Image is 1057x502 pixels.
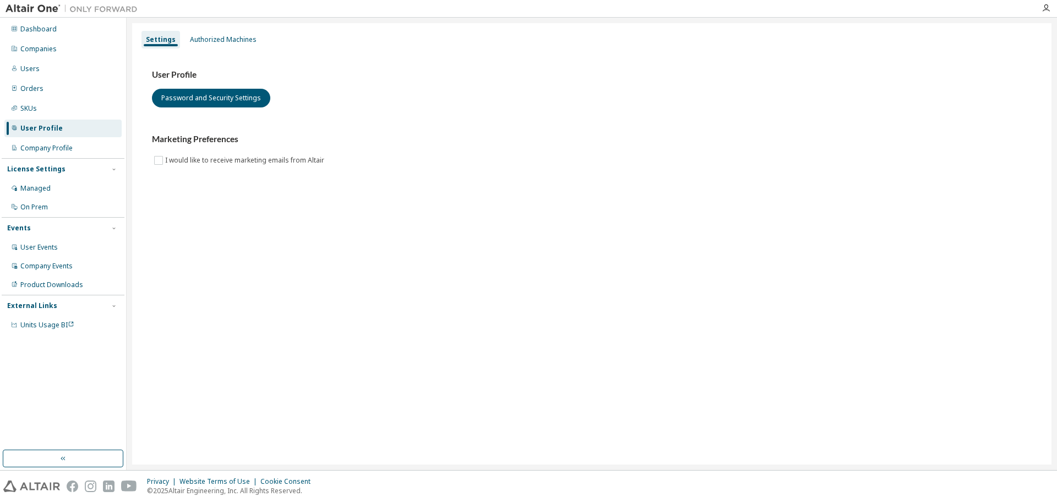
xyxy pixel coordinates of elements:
[20,64,40,73] div: Users
[146,35,176,44] div: Settings
[20,243,58,252] div: User Events
[7,301,57,310] div: External Links
[260,477,317,486] div: Cookie Consent
[20,320,74,330] span: Units Usage BI
[67,481,78,492] img: facebook.svg
[20,124,63,133] div: User Profile
[20,104,37,113] div: SKUs
[7,165,66,174] div: License Settings
[85,481,96,492] img: instagram.svg
[20,45,57,53] div: Companies
[152,69,1032,80] h3: User Profile
[152,134,1032,145] h3: Marketing Preferences
[7,224,31,233] div: Events
[147,486,317,495] p: © 2025 Altair Engineering, Inc. All Rights Reserved.
[20,84,43,93] div: Orders
[20,280,83,289] div: Product Downloads
[20,144,73,153] div: Company Profile
[103,481,115,492] img: linkedin.svg
[121,481,137,492] img: youtube.svg
[20,25,57,34] div: Dashboard
[165,154,326,167] label: I would like to receive marketing emails from Altair
[152,89,270,107] button: Password and Security Settings
[3,481,60,492] img: altair_logo.svg
[20,184,51,193] div: Managed
[20,262,73,271] div: Company Events
[147,477,179,486] div: Privacy
[6,3,143,14] img: Altair One
[190,35,257,44] div: Authorized Machines
[179,477,260,486] div: Website Terms of Use
[20,203,48,212] div: On Prem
